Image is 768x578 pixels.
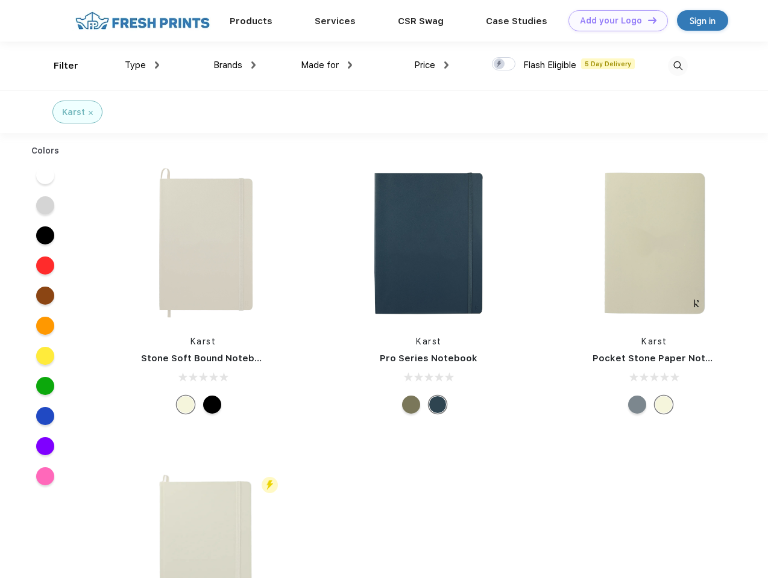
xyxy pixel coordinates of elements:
div: Add your Logo [580,16,642,26]
img: func=resize&h=266 [123,163,283,323]
a: Karst [190,337,216,346]
div: Navy [429,396,447,414]
img: dropdown.png [348,61,352,69]
div: Beige [655,396,673,414]
span: Brands [213,60,242,70]
img: func=resize&h=266 [574,163,735,323]
a: CSR Swag [398,16,444,26]
img: dropdown.png [155,61,159,69]
div: Sign in [690,14,716,28]
div: Beige [177,396,195,414]
span: Flash Eligible [523,60,576,70]
div: Black [203,396,221,414]
a: Karst [416,337,442,346]
a: Karst [641,337,667,346]
img: fo%20logo%202.webp [72,10,213,31]
a: Products [230,16,272,26]
div: Filter [54,59,78,73]
img: flash_active_toggle.svg [262,477,278,493]
a: Pro Series Notebook [380,353,477,364]
img: dropdown.png [251,61,256,69]
img: desktop_search.svg [668,56,688,76]
img: DT [648,17,656,23]
span: Price [414,60,435,70]
span: Made for [301,60,339,70]
span: 5 Day Delivery [581,58,635,69]
a: Stone Soft Bound Notebook [141,353,272,364]
img: filter_cancel.svg [89,111,93,115]
span: Type [125,60,146,70]
img: func=resize&h=266 [348,163,509,323]
div: Gray [628,396,646,414]
img: dropdown.png [444,61,449,69]
div: Colors [22,144,69,157]
div: Olive [402,396,420,414]
a: Pocket Stone Paper Notebook [593,353,735,364]
a: Services [315,16,356,26]
div: Karst [62,106,85,119]
a: Sign in [677,10,728,31]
